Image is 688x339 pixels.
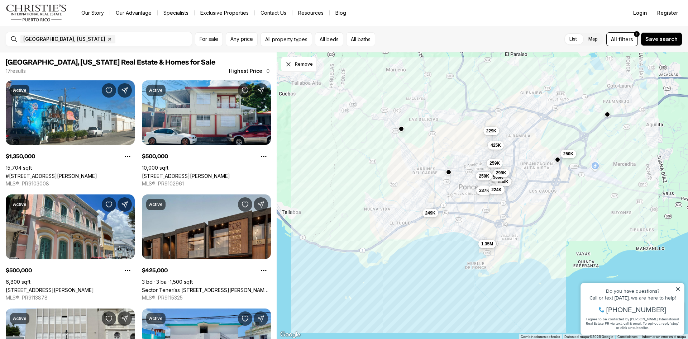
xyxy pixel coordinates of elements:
[629,6,651,20] button: Login
[486,128,497,134] span: 229K
[13,316,27,321] p: Active
[9,44,102,58] span: I agree to be contacted by [PERSON_NAME] International Real Estate PR via text, call & email. To ...
[560,150,577,158] button: 250K
[200,36,218,42] span: For sale
[489,160,500,166] span: 259K
[238,197,252,212] button: Save Property: Sector Tenerías 539 CALLE ALBIZU CAMPOS
[641,32,682,46] button: Save search
[76,8,110,18] a: Our Story
[255,8,292,18] button: Contact Us
[422,209,439,217] button: 249K
[611,36,617,43] span: All
[254,83,268,98] button: Share Property
[478,240,496,248] button: 1.35M
[636,31,637,37] span: 1
[657,10,678,16] span: Register
[498,179,508,185] span: 500K
[488,185,505,194] button: 224K
[102,311,116,326] button: Save Property: #56 MAYOR STREET
[230,36,253,42] span: Any price
[257,149,271,164] button: Property options
[488,141,504,150] button: 425K
[6,173,97,179] a: #45 Playa de Ponce SALMON ST, PONCE PR, 00716
[149,316,163,321] p: Active
[564,335,613,339] span: Datos del mapa ©2025 Google
[6,59,215,66] span: [GEOGRAPHIC_DATA], [US_STATE] Real Estate & Homes for Sale
[483,127,500,135] button: 229K
[496,170,506,176] span: 299K
[254,311,268,326] button: Share Property
[645,36,678,42] span: Save search
[564,33,583,46] label: List
[102,83,116,98] button: Save Property: #45 Playa de Ponce SALMON ST
[633,10,647,16] span: Login
[583,33,603,46] label: Map
[118,197,132,212] button: Share Property
[149,202,163,207] p: Active
[493,174,503,180] span: 500K
[238,83,252,98] button: Save Property: Buenos Aires St 3077 & 3072
[479,173,489,179] span: 250K
[479,188,489,193] span: 237K
[653,6,682,20] button: Register
[225,64,275,78] button: Highest Price
[118,83,132,98] button: Share Property
[315,32,343,46] button: All beds
[261,32,312,46] button: All property types
[425,210,436,216] span: 249K
[487,159,503,168] button: 259K
[606,32,638,46] button: Allfilters1
[8,23,104,28] div: Call or text [DATE], we are here to help!
[142,287,271,293] a: Sector Tenerías 539 CALLE ALBIZU CAMPOS, PONCE PR, 00730
[6,287,94,293] a: 9181 MARINA ST, PONCE PR, 00730
[346,32,375,46] button: All baths
[495,178,511,186] button: 500K
[481,241,493,247] span: 1.35M
[330,8,352,18] a: Blog
[195,32,223,46] button: For sale
[6,68,26,74] p: 17 results
[257,263,271,278] button: Property options
[229,68,262,74] span: Highest Price
[118,311,132,326] button: Share Property
[29,34,89,41] span: [PHONE_NUMBER]
[120,149,135,164] button: Property options
[110,8,157,18] a: Our Advantage
[254,197,268,212] button: Share Property
[281,57,317,72] button: Dismiss drawing
[226,32,258,46] button: Any price
[13,202,27,207] p: Active
[292,8,329,18] a: Resources
[142,173,230,179] a: Buenos Aires St 3077 & 3072, PONCE PR, 00717
[23,36,105,42] span: [GEOGRAPHIC_DATA], [US_STATE]
[13,88,27,93] p: Active
[6,4,67,22] img: logo
[195,8,254,18] a: Exclusive Properties
[149,88,163,93] p: Active
[491,187,502,193] span: 224K
[490,173,506,182] button: 500K
[493,169,509,177] button: 299K
[618,36,633,43] span: filters
[8,16,104,21] div: Do you have questions?
[238,311,252,326] button: Save Property: 136 CALLE UNION
[491,142,501,148] span: 425K
[120,263,135,278] button: Property options
[476,186,492,195] button: 237K
[102,197,116,212] button: Save Property: 9181 MARINA ST
[158,8,194,18] a: Specialists
[563,151,574,157] span: 250K
[476,172,492,180] button: 250K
